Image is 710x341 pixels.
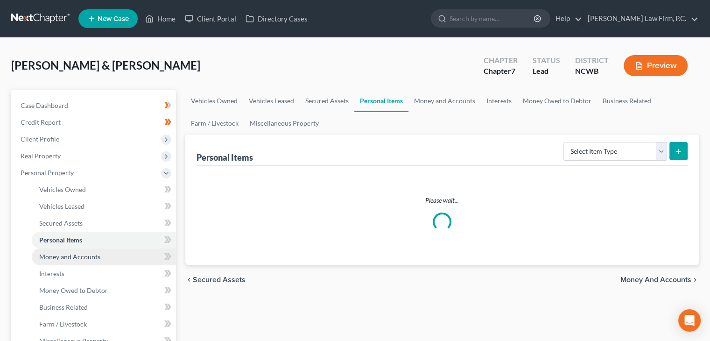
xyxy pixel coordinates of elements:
a: Money Owed to Debtor [32,282,176,299]
div: Lead [533,66,560,77]
div: Chapter [484,55,518,66]
a: [PERSON_NAME] Law Firm, P.C. [583,10,698,27]
a: Miscellaneous Property [244,112,324,135]
span: Business Related [39,303,88,311]
a: Credit Report [13,114,176,131]
i: chevron_left [185,276,193,284]
span: Money and Accounts [620,276,691,284]
span: Money Owed to Debtor [39,286,108,294]
i: chevron_right [691,276,699,284]
span: Client Profile [21,135,59,143]
a: Case Dashboard [13,97,176,114]
div: Open Intercom Messenger [678,309,701,332]
a: Directory Cases [241,10,312,27]
p: Please wait... [204,196,680,205]
a: Client Portal [180,10,241,27]
span: [PERSON_NAME] & [PERSON_NAME] [11,58,200,72]
button: chevron_left Secured Assets [185,276,246,284]
button: Money and Accounts chevron_right [620,276,699,284]
a: Secured Assets [300,90,354,112]
span: Secured Assets [193,276,246,284]
div: Personal Items [197,152,253,163]
a: Help [551,10,582,27]
div: Status [533,55,560,66]
a: Money Owed to Debtor [517,90,597,112]
a: Personal Items [354,90,408,112]
div: District [575,55,609,66]
a: Vehicles Owned [32,181,176,198]
a: Money and Accounts [408,90,481,112]
div: Chapter [484,66,518,77]
a: Farm / Livestock [185,112,244,135]
a: Business Related [32,299,176,316]
a: Farm / Livestock [32,316,176,333]
span: Case Dashboard [21,101,68,109]
a: Interests [32,265,176,282]
a: Money and Accounts [32,249,176,265]
a: Home [141,10,180,27]
span: Secured Assets [39,219,83,227]
a: Business Related [597,90,657,112]
input: Search by name... [450,10,535,27]
span: Interests [39,270,64,277]
span: 7 [511,66,515,75]
span: New Case [98,15,129,22]
a: Secured Assets [32,215,176,232]
span: Personal Items [39,236,82,244]
a: Vehicles Owned [185,90,243,112]
a: Personal Items [32,232,176,249]
a: Vehicles Leased [32,198,176,215]
span: Vehicles Leased [39,202,84,210]
span: Real Property [21,152,61,160]
button: Preview [624,55,688,76]
span: Farm / Livestock [39,320,87,328]
span: Personal Property [21,169,74,177]
div: NCWB [575,66,609,77]
span: Vehicles Owned [39,185,86,193]
a: Vehicles Leased [243,90,300,112]
span: Money and Accounts [39,253,100,261]
a: Interests [481,90,517,112]
span: Credit Report [21,118,61,126]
